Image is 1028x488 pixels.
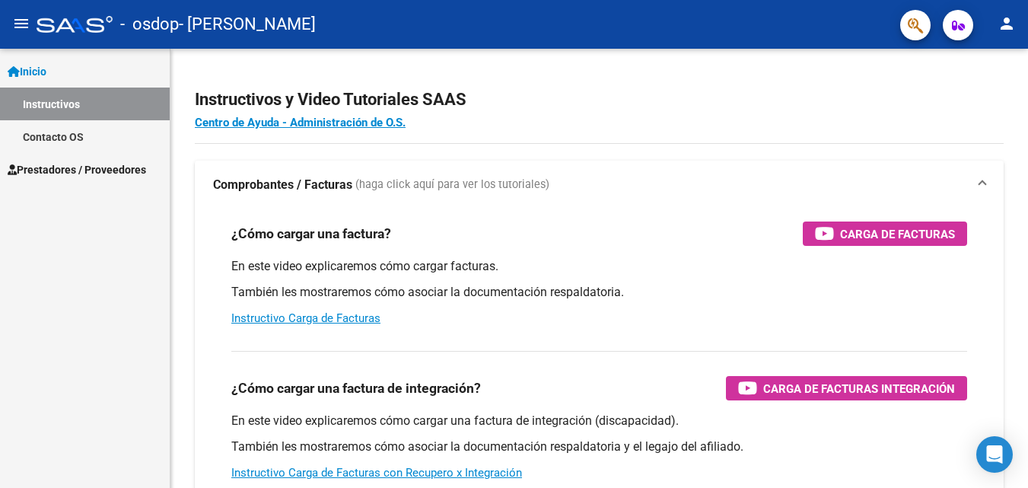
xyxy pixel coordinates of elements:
h3: ¿Cómo cargar una factura de integración? [231,378,481,399]
span: Carga de Facturas [840,225,955,244]
mat-icon: menu [12,14,30,33]
p: En este video explicaremos cómo cargar una factura de integración (discapacidad). [231,413,967,429]
h2: Instructivos y Video Tutoriales SAAS [195,85,1004,114]
div: Open Intercom Messenger [976,436,1013,473]
p: En este video explicaremos cómo cargar facturas. [231,258,967,275]
a: Centro de Ayuda - Administración de O.S. [195,116,406,129]
mat-expansion-panel-header: Comprobantes / Facturas (haga click aquí para ver los tutoriales) [195,161,1004,209]
span: - osdop [120,8,179,41]
h3: ¿Cómo cargar una factura? [231,223,391,244]
button: Carga de Facturas Integración [726,376,967,400]
mat-icon: person [998,14,1016,33]
span: (haga click aquí para ver los tutoriales) [355,177,549,193]
a: Instructivo Carga de Facturas [231,311,380,325]
strong: Comprobantes / Facturas [213,177,352,193]
button: Carga de Facturas [803,222,967,246]
p: También les mostraremos cómo asociar la documentación respaldatoria y el legajo del afiliado. [231,439,967,455]
span: Prestadores / Proveedores [8,161,146,178]
a: Instructivo Carga de Facturas con Recupero x Integración [231,466,522,480]
span: Inicio [8,63,46,80]
span: Carga de Facturas Integración [763,379,955,398]
span: - [PERSON_NAME] [179,8,316,41]
p: También les mostraremos cómo asociar la documentación respaldatoria. [231,284,967,301]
